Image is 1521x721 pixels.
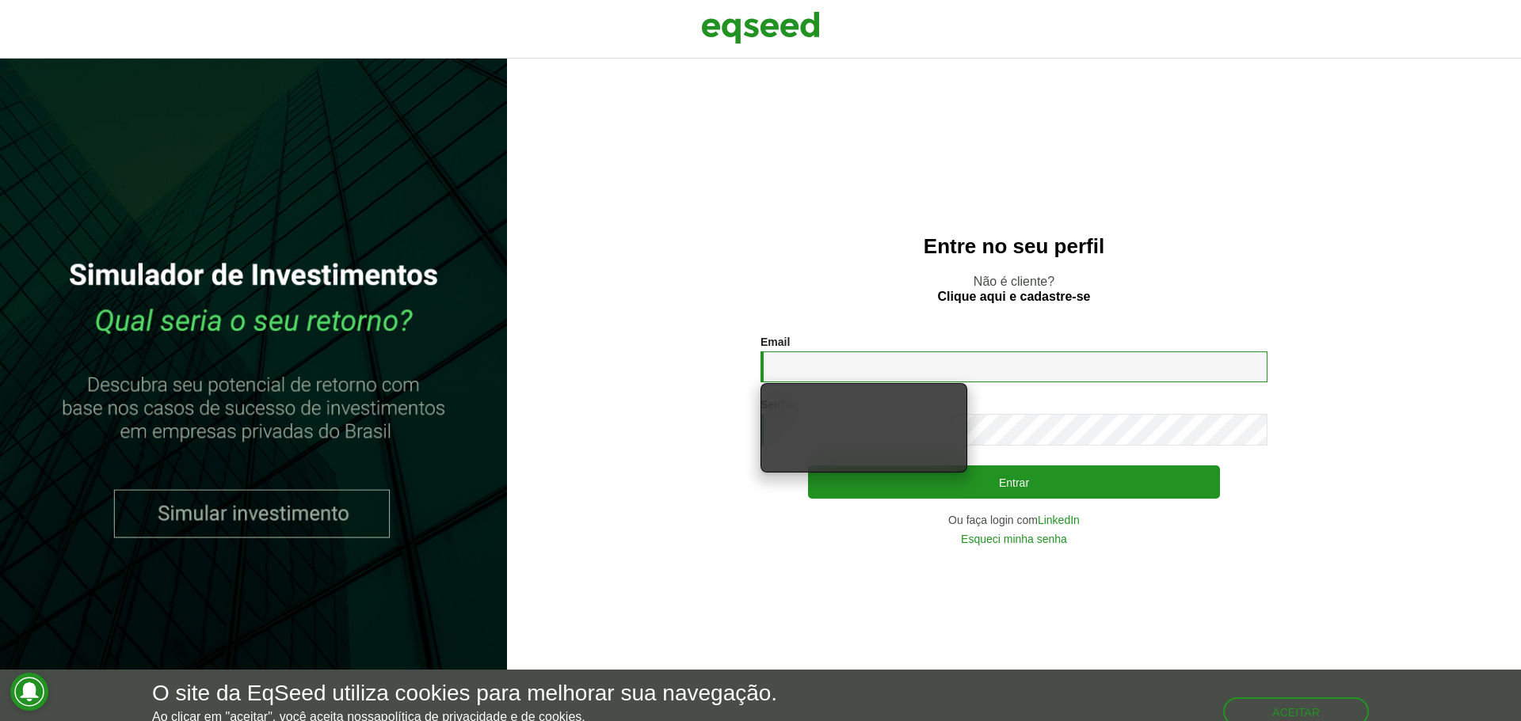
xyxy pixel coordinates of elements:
[701,8,820,47] img: EqSeed Logo
[152,681,777,706] h5: O site da EqSeed utiliza cookies para melhorar sua navegação.
[539,274,1489,304] p: Não é cliente?
[760,514,1267,526] div: Ou faça login com
[961,533,1067,545] a: Esqueci minha senha
[808,465,1220,499] button: Entrar
[1038,514,1080,526] a: LinkedIn
[760,336,790,347] label: Email
[539,235,1489,258] h2: Entre no seu perfil
[938,290,1091,303] a: Clique aqui e cadastre-se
